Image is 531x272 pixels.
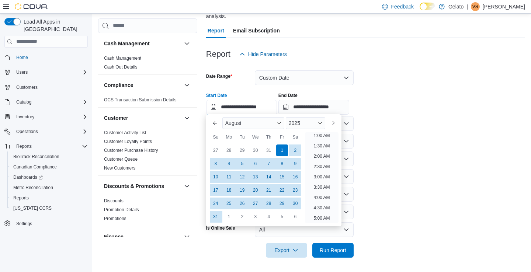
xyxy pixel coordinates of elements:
[13,53,88,62] span: Home
[278,93,298,98] label: End Date
[310,152,333,161] li: 2:00 AM
[16,129,38,135] span: Operations
[210,184,222,196] div: day-17
[263,198,275,209] div: day-28
[236,158,248,170] div: day-5
[1,141,91,151] button: Reports
[223,131,235,143] div: Mo
[13,83,41,92] a: Customers
[16,84,38,90] span: Customers
[289,144,301,156] div: day-2
[10,204,55,213] a: [US_STATE] CCRS
[98,95,197,107] div: Compliance
[10,152,88,161] span: BioTrack Reconciliation
[16,114,34,120] span: Inventory
[289,184,301,196] div: day-23
[10,193,88,202] span: Reports
[250,184,261,196] div: day-20
[310,214,333,223] li: 5:00 AM
[310,131,333,140] li: 1:00 AM
[289,211,301,223] div: day-6
[210,171,222,183] div: day-10
[4,49,88,248] nav: Complex example
[263,144,275,156] div: day-31
[210,144,222,156] div: day-27
[98,54,197,74] div: Cash Management
[310,183,333,192] li: 3:30 AM
[104,182,181,190] button: Discounts & Promotions
[15,3,48,10] img: Cova
[104,233,181,240] button: Finance
[223,198,235,209] div: day-25
[13,98,88,107] span: Catalog
[248,50,287,58] span: Hide Parameters
[233,23,280,38] span: Email Subscription
[250,131,261,143] div: We
[10,204,88,213] span: Washington CCRS
[104,216,126,221] a: Promotions
[263,184,275,196] div: day-21
[104,157,138,162] a: Customer Queue
[210,198,222,209] div: day-24
[209,117,221,129] button: Previous Month
[1,52,91,63] button: Home
[320,247,346,254] span: Run Report
[7,193,91,203] button: Reports
[222,117,284,129] div: Button. Open the month selector. August is currently selected.
[7,203,91,213] button: [US_STATE] CCRS
[10,173,88,182] span: Dashboards
[104,198,124,203] a: Discounts
[483,2,525,11] p: [PERSON_NAME]
[206,50,230,59] h3: Report
[104,130,146,135] a: Customer Activity List
[1,112,91,122] button: Inventory
[13,142,88,151] span: Reports
[289,158,301,170] div: day-9
[255,222,354,237] button: All
[7,151,91,162] button: BioTrack Reconciliation
[13,112,37,121] button: Inventory
[250,198,261,209] div: day-27
[104,56,141,61] a: Cash Management
[276,144,288,156] div: day-1
[1,97,91,107] button: Catalog
[236,211,248,223] div: day-2
[310,142,333,150] li: 1:30 AM
[312,243,354,258] button: Run Report
[210,158,222,170] div: day-3
[1,126,91,137] button: Operations
[13,185,53,191] span: Metrc Reconciliation
[104,40,181,47] button: Cash Management
[310,162,333,171] li: 2:30 AM
[310,203,333,212] li: 4:30 AM
[206,73,232,79] label: Date Range
[183,81,191,90] button: Compliance
[276,184,288,196] div: day-22
[208,23,224,38] span: Report
[471,2,480,11] div: Vanessa Salladay
[305,132,339,223] ul: Time
[7,172,91,182] a: Dashboards
[104,81,133,89] h3: Compliance
[289,131,301,143] div: Sa
[98,196,197,226] div: Discounts & Promotions
[13,205,52,211] span: [US_STATE] CCRS
[343,138,349,144] button: Open list of options
[104,207,139,212] a: Promotion Details
[104,40,150,47] h3: Cash Management
[276,171,288,183] div: day-15
[10,173,46,182] a: Dashboards
[104,114,181,122] button: Customer
[209,144,302,223] div: August, 2025
[13,164,57,170] span: Canadian Compliance
[276,211,288,223] div: day-5
[206,93,227,98] label: Start Date
[13,68,88,77] span: Users
[10,193,32,202] a: Reports
[263,131,275,143] div: Th
[420,10,420,11] span: Dark Mode
[236,171,248,183] div: day-12
[327,117,339,129] button: Next month
[16,221,32,227] span: Settings
[104,97,177,102] a: OCS Transaction Submission Details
